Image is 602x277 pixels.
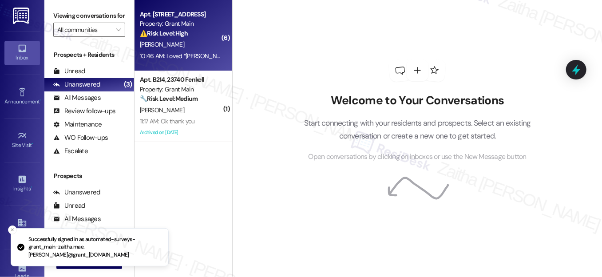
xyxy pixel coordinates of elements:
div: Property: Grant Main [140,85,222,94]
div: Review follow-ups [53,107,115,116]
h2: Welcome to Your Conversations [290,94,544,108]
div: (3) [122,78,135,91]
div: All Messages [53,214,101,224]
button: Close toast [8,226,17,234]
p: Successfully signed in as automated-surveys-grant_main-zaitha.mae.[PERSON_NAME]@grant_[DOMAIN_NAME] [28,236,161,259]
div: Prospects [44,171,134,181]
div: WO Follow-ups [53,133,108,142]
strong: 🔧 Risk Level: Medium [140,95,198,103]
label: Viewing conversations for [53,9,125,23]
div: Archived on [DATE] [139,127,223,138]
div: Apt. [STREET_ADDRESS] [140,10,222,19]
a: Site Visit • [4,128,40,152]
span: Open conversations by clicking on inboxes or use the New Message button [309,151,527,162]
span: [PERSON_NAME] [140,40,184,48]
span: • [32,141,33,147]
div: Property: Grant Main [140,19,222,28]
span: • [31,184,32,190]
strong: ⚠️ Risk Level: High [140,29,188,37]
div: Apt. B214, 23740 Fenkell [140,75,222,84]
a: Inbox [4,41,40,65]
div: Unread [53,201,85,210]
span: [PERSON_NAME] [140,106,184,114]
div: Unread [53,67,85,76]
div: Maintenance [53,120,102,129]
div: Escalate [53,146,88,156]
input: All communities [57,23,111,37]
span: • [40,97,41,103]
div: Unanswered [53,188,100,197]
a: Insights • [4,172,40,196]
div: 11:17 AM: Ok thank you [140,117,195,125]
img: ResiDesk Logo [13,8,31,24]
div: Prospects + Residents [44,50,134,59]
i:  [116,26,121,33]
p: Start connecting with your residents and prospects. Select an existing conversation or create a n... [290,117,544,142]
a: Buildings [4,215,40,239]
div: Unanswered [53,80,100,89]
div: All Messages [53,93,101,103]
